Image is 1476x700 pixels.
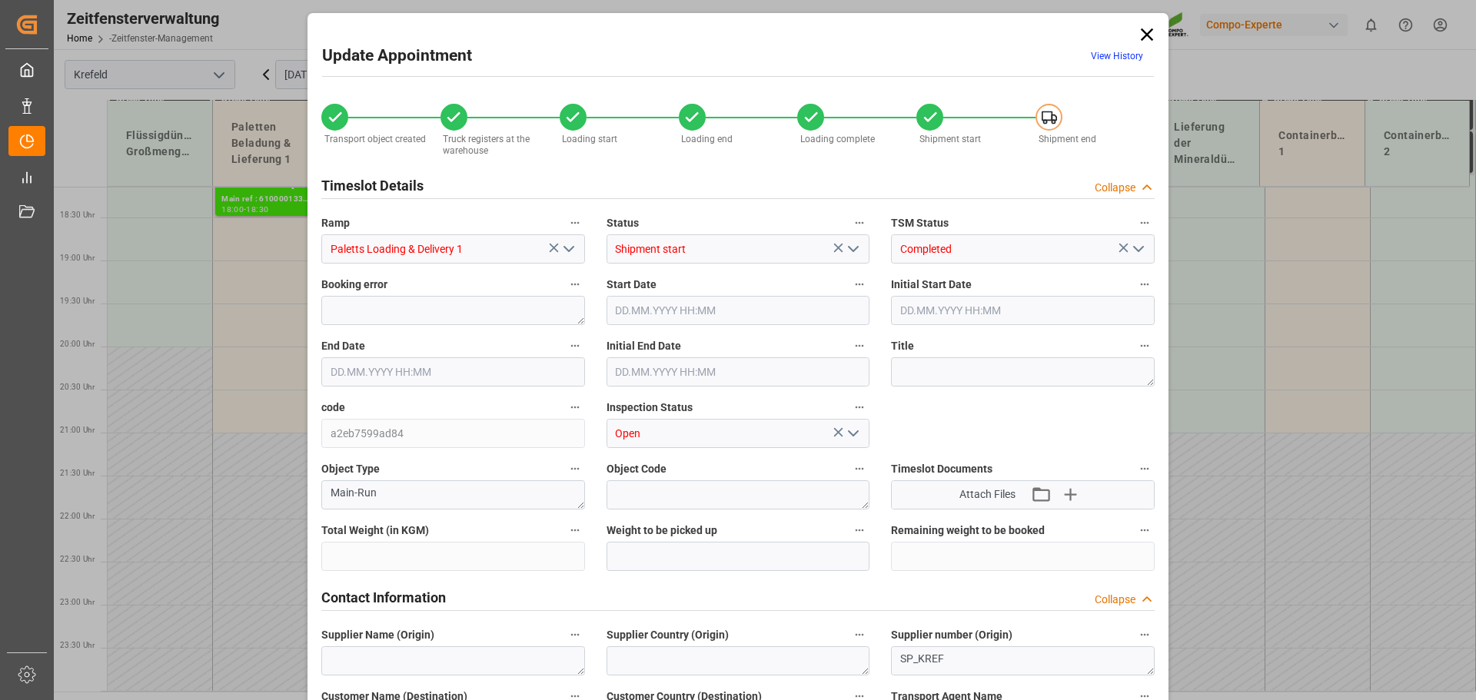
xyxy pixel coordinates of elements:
input: DD.MM.YYYY HH:MM [607,296,870,325]
button: Total Weight (in KGM) [565,520,585,540]
span: Start Date [607,277,657,293]
button: Initial Start Date [1135,274,1155,294]
span: Loading start [562,134,617,144]
input: DD.MM.YYYY HH:MM [891,296,1155,325]
a: View History [1091,51,1143,61]
div: Collapse [1095,180,1135,196]
input: DD.MM.YYYY HH:MM [321,357,585,386]
button: Remaining weight to be booked [1135,520,1155,540]
span: Weight to be picked up [607,523,717,539]
textarea: SP_KREF [891,646,1155,675]
button: open menu [841,422,864,446]
span: Supplier number (Origin) [891,627,1012,643]
button: Supplier Country (Origin) [849,625,869,645]
h2: Contact Information [321,587,446,608]
span: Ramp [321,215,350,231]
span: TSM Status [891,215,949,231]
button: Inspection Status [849,397,869,417]
input: Type to search/select [321,234,585,264]
span: Attach Files [959,486,1016,503]
span: Supplier Name (Origin) [321,627,434,643]
span: Loading complete [800,134,875,144]
span: Object Code [607,461,667,477]
button: Supplier Name (Origin) [565,625,585,645]
button: Timeslot Documents [1135,459,1155,479]
span: Object Type [321,461,380,477]
button: code [565,397,585,417]
span: Status [607,215,639,231]
button: Title [1135,336,1155,356]
textarea: Main-Run [321,480,585,509]
span: Remaining weight to be booked [891,523,1045,539]
button: open menu [556,237,579,261]
h2: Timeslot Details [321,175,424,196]
button: End Date [565,336,585,356]
button: open menu [841,237,864,261]
button: open menu [1125,237,1149,261]
span: Shipment end [1039,134,1096,144]
button: Start Date [849,274,869,294]
button: Weight to be picked up [849,520,869,540]
span: Supplier Country (Origin) [607,627,729,643]
span: Truck registers at the warehouse [443,134,530,156]
button: Status [849,213,869,233]
button: Supplier number (Origin) [1135,625,1155,645]
span: Total Weight (in KGM) [321,523,429,539]
span: End Date [321,338,365,354]
span: code [321,400,345,416]
span: Initial Start Date [891,277,972,293]
span: Timeslot Documents [891,461,992,477]
span: Title [891,338,914,354]
button: Ramp [565,213,585,233]
span: Initial End Date [607,338,681,354]
div: Collapse [1095,592,1135,608]
button: Object Type [565,459,585,479]
span: Shipment start [919,134,981,144]
button: Booking error [565,274,585,294]
span: Inspection Status [607,400,693,416]
span: Booking error [321,277,387,293]
button: Object Code [849,459,869,479]
h2: Update Appointment [322,44,472,68]
input: DD.MM.YYYY HH:MM [607,357,870,386]
span: Transport object created [324,134,426,144]
button: TSM Status [1135,213,1155,233]
input: Type to search/select [607,234,870,264]
span: Loading end [681,134,733,144]
button: Initial End Date [849,336,869,356]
